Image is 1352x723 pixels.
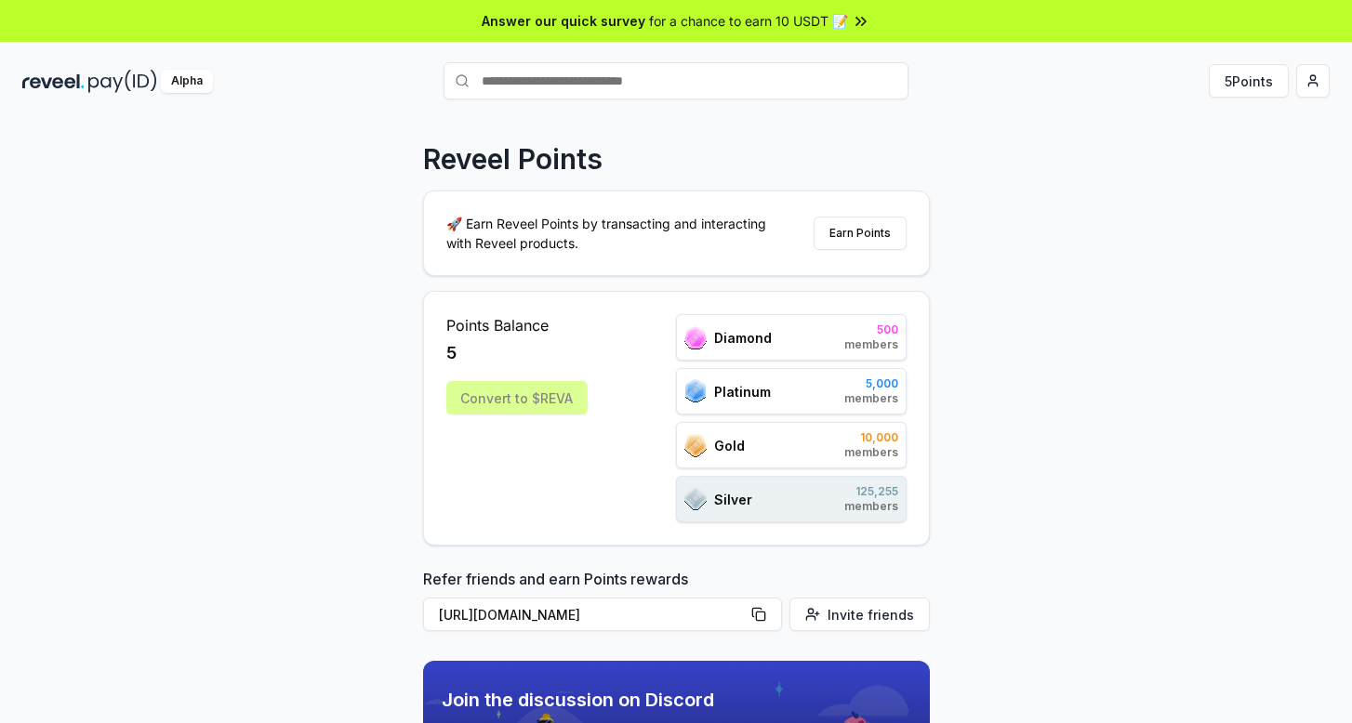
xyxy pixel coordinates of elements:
img: ranks_icon [684,326,707,349]
span: Answer our quick survey [482,11,645,31]
button: Invite friends [789,598,930,631]
span: members [844,445,898,460]
button: Earn Points [814,217,907,250]
span: 125,255 [844,484,898,499]
span: members [844,499,898,514]
span: members [844,337,898,352]
span: 500 [844,322,898,337]
span: 5 [446,340,457,366]
span: Join the discussion on Discord [442,687,759,713]
span: Silver [714,490,752,509]
img: ranks_icon [684,487,707,511]
img: ranks_icon [684,379,707,403]
span: members [844,391,898,406]
div: Refer friends and earn Points rewards [423,568,930,638]
span: 5,000 [844,376,898,391]
div: Alpha [161,70,213,93]
img: ranks_icon [684,434,707,457]
span: for a chance to earn 10 USDT 📝 [649,11,848,31]
span: Platinum [714,382,771,401]
span: Gold [714,436,745,455]
img: pay_id [88,70,157,93]
span: Diamond [714,328,772,348]
span: Invite friends [828,605,914,624]
span: 10,000 [844,430,898,445]
span: Points Balance [446,314,588,336]
button: 5Points [1209,64,1289,98]
p: 🚀 Earn Reveel Points by transacting and interacting with Reveel products. [446,214,781,253]
button: [URL][DOMAIN_NAME] [423,598,782,631]
img: reveel_dark [22,70,85,93]
p: Reveel Points [423,142,603,176]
